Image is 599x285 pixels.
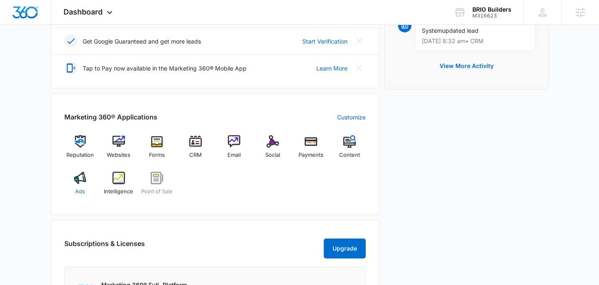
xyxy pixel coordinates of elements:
[180,135,212,165] a: CRM
[103,135,134,165] a: Websites
[107,151,130,159] span: Websites
[265,151,280,159] span: Social
[324,239,366,258] button: Upgrade
[149,151,165,159] span: Forms
[295,135,327,165] a: Payments
[32,49,74,54] div: Domain Overview
[337,113,366,122] a: Customize
[442,27,479,34] span: updated lead
[189,151,202,159] span: CRM
[66,151,94,159] span: Reputation
[22,48,29,55] img: tab_domain_overview_orange.svg
[64,135,96,165] a: Reputation
[431,56,502,76] button: View More Activity
[22,22,91,28] div: Domain: [DOMAIN_NAME]
[334,135,366,165] a: Content
[316,64,347,73] a: Learn More
[103,172,134,202] a: Intelligence
[302,37,347,46] a: Start Verification
[472,13,511,19] div: account id
[472,6,511,13] div: account name
[352,61,366,75] button: Close
[227,151,241,159] span: Email
[92,49,140,54] div: Keywords by Traffic
[75,188,85,196] span: Ads
[83,48,89,55] img: tab_keywords_by_traffic_grey.svg
[298,151,323,159] span: Payments
[13,13,20,20] img: logo_orange.svg
[257,135,288,165] a: Social
[218,135,250,165] a: Email
[141,172,173,202] a: Point of Sale
[64,112,157,122] h2: Marketing 360® Applications
[64,172,96,202] a: Ads
[13,22,20,28] img: website_grey.svg
[64,239,145,255] h2: Subscriptions & Licenses
[422,27,442,34] span: System
[64,7,103,16] span: Dashboard
[83,37,201,46] p: Get Google Guaranteed and get more leads
[422,38,528,44] p: [DATE] 8:32 am • CRM
[23,13,41,20] div: v 4.0.25
[104,188,133,196] span: Intelligence
[339,151,360,159] span: Content
[141,188,173,196] span: Point of Sale
[141,135,173,165] a: Forms
[352,34,366,48] button: Close
[83,64,247,73] p: Tap to Pay now available in the Marketing 360® Mobile App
